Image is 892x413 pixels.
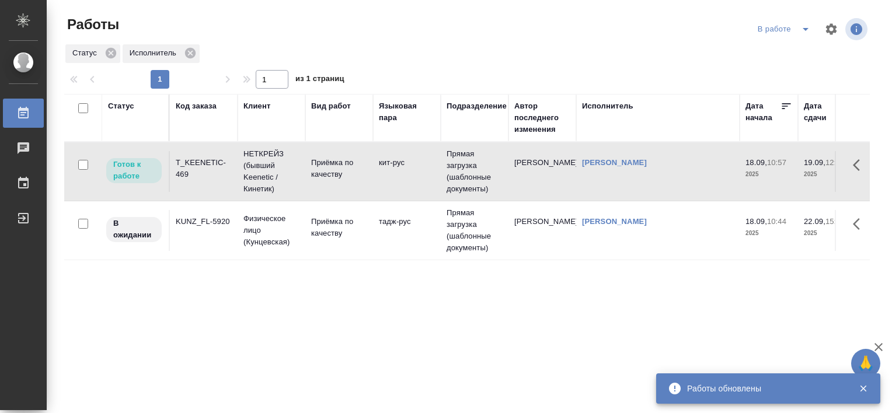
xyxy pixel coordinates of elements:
[176,157,232,180] div: T_KEENETIC-469
[745,169,792,180] p: 2025
[176,100,217,112] div: Код заказа
[176,216,232,228] div: KUNZ_FL-5920
[804,169,851,180] p: 2025
[105,216,163,243] div: Исполнитель назначен, приступать к работе пока рано
[856,351,876,376] span: 🙏
[113,159,155,182] p: Готов к работе
[845,18,870,40] span: Посмотреть информацию
[755,20,817,38] div: split button
[825,217,845,226] p: 15:00
[508,151,576,192] td: [PERSON_NAME]
[108,100,134,112] div: Статус
[379,100,435,124] div: Языковая пара
[745,228,792,239] p: 2025
[825,158,845,167] p: 12:00
[64,15,119,34] span: Работы
[804,158,825,167] p: 19.09,
[72,47,101,59] p: Статус
[441,201,508,260] td: Прямая загрузка (шаблонные документы)
[582,217,647,226] a: [PERSON_NAME]
[582,100,633,112] div: Исполнитель
[804,217,825,226] p: 22.09,
[311,216,367,239] p: Приёмка по качеству
[851,383,875,394] button: Закрыть
[311,100,351,112] div: Вид работ
[851,349,880,378] button: 🙏
[130,47,180,59] p: Исполнитель
[311,157,367,180] p: Приёмка по качеству
[447,100,507,112] div: Подразделение
[846,151,874,179] button: Здесь прячутся важные кнопки
[817,15,845,43] span: Настроить таблицу
[123,44,200,63] div: Исполнитель
[243,148,299,195] p: НЕТКРЕЙЗ (бывший Keenetic / Кинетик)
[243,213,299,248] p: Физическое лицо (Кунцевская)
[745,158,767,167] p: 18.09,
[65,44,120,63] div: Статус
[804,228,851,239] p: 2025
[745,100,780,124] div: Дата начала
[441,142,508,201] td: Прямая загрузка (шаблонные документы)
[373,210,441,251] td: тадж-рус
[373,151,441,192] td: кит-рус
[514,100,570,135] div: Автор последнего изменения
[243,100,270,112] div: Клиент
[745,217,767,226] p: 18.09,
[295,72,344,89] span: из 1 страниц
[105,157,163,184] div: Исполнитель может приступить к работе
[508,210,576,251] td: [PERSON_NAME]
[113,218,155,241] p: В ожидании
[687,383,841,394] div: Работы обновлены
[582,158,647,167] a: [PERSON_NAME]
[767,158,786,167] p: 10:57
[767,217,786,226] p: 10:44
[804,100,839,124] div: Дата сдачи
[846,210,874,238] button: Здесь прячутся важные кнопки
